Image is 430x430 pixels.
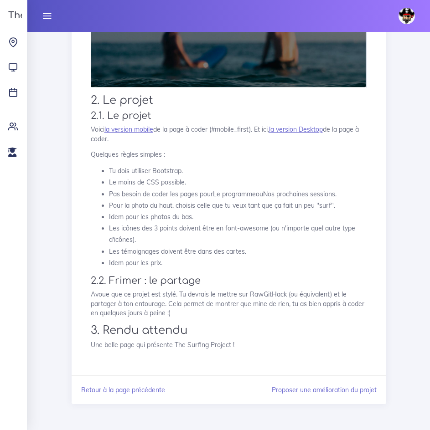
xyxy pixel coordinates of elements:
a: la version Desktop [269,125,323,133]
a: la version mobile [104,125,153,133]
li: Les témoignages doivent être dans des cartes. [109,246,367,257]
h3: The Hacking Project [5,10,102,20]
li: Pour la photo du haut, choisis celle que tu veux tant que ça fait un peu "surf". [109,200,367,211]
li: Les icônes des 3 points doivent être en font-awesome (ou n'importe quel autre type d'icônes). [109,223,367,246]
h3: 2.2. Frimer : le partage [91,275,367,287]
p: Une belle page qui présente The Surfing Project ! [91,340,367,349]
u: Nos prochaines sessions [263,190,335,198]
a: Retour à la page précédente [81,386,165,394]
li: Idem pour les photos du bas. [109,211,367,223]
li: Pas besoin de coder les pages pour ou . [109,189,367,200]
u: Le programme [213,190,256,198]
h2: 3. Rendu attendu [91,324,367,337]
img: avatar [399,8,415,24]
a: Proposer une amélioration du projet [272,386,377,394]
p: Avoue que ce projet est stylé. Tu devrais le mettre sur RawGitHack (ou équivalent) et le partager... [91,290,367,317]
p: Quelques règles simples : [91,150,367,159]
p: Voici de la page à coder (#mobile_first). Et ici, de la page à coder. [91,125,367,143]
h3: 2.1. Le projet [91,110,367,122]
li: Tu dois utiliser Bootstrap. [109,165,367,177]
li: Le moins de CSS possible. [109,177,367,188]
li: Idem pour les prix. [109,257,367,269]
h2: 2. Le projet [91,94,367,107]
a: avatar [394,3,422,29]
